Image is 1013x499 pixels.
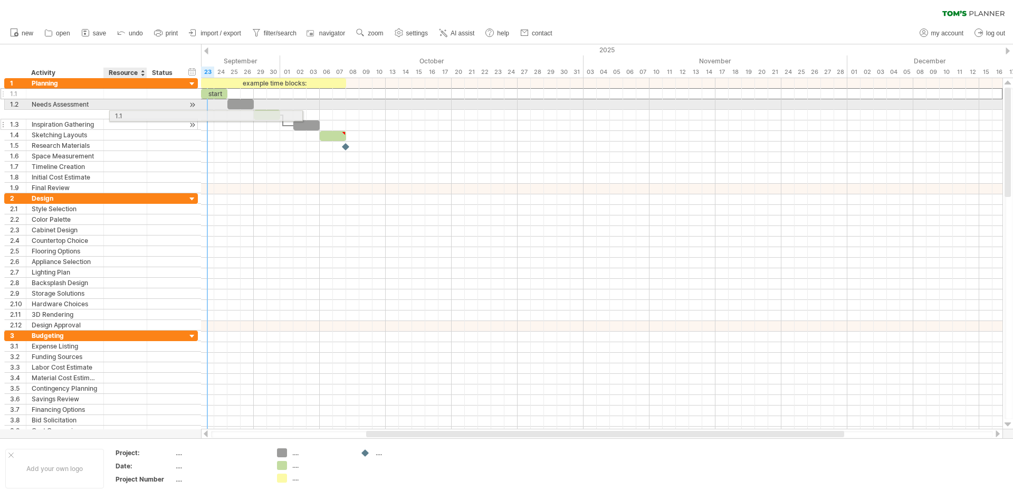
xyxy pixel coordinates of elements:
[31,68,98,78] div: Activity
[10,426,26,436] div: 3.9
[781,67,795,78] div: Monday, 24 November 2025
[623,67,636,78] div: Thursday, 6 November 2025
[32,320,98,330] div: Design Approval
[940,67,953,78] div: Wednesday, 10 December 2025
[187,119,197,130] div: scroll to activity
[346,67,359,78] div: Wednesday, 8 October 2025
[715,67,729,78] div: Monday, 17 November 2025
[151,26,181,40] a: print
[10,130,26,140] div: 1.4
[32,140,98,150] div: Research Materials
[10,383,26,393] div: 3.5
[491,67,504,78] div: Thursday, 23 October 2025
[689,67,702,78] div: Thursday, 13 November 2025
[729,67,742,78] div: Tuesday, 18 November 2025
[10,352,26,362] div: 3.2
[79,26,109,40] a: save
[32,151,98,161] div: Space Measurement
[292,461,350,470] div: ....
[10,246,26,256] div: 2.5
[254,67,267,78] div: Monday, 29 September 2025
[227,67,241,78] div: Thursday, 25 September 2025
[292,474,350,483] div: ....
[10,257,26,267] div: 2.6
[32,331,98,341] div: Budgeting
[56,30,70,37] span: open
[392,26,431,40] a: settings
[32,193,98,203] div: Design
[821,67,834,78] div: Thursday, 27 November 2025
[10,172,26,182] div: 1.8
[992,67,1006,78] div: Tuesday, 16 December 2025
[32,204,98,214] div: Style Selection
[399,67,412,78] div: Tuesday, 14 October 2025
[32,426,98,436] div: Cost Comparison
[116,462,174,470] div: Date:
[280,55,584,67] div: October 2025
[532,30,552,37] span: contact
[649,67,663,78] div: Monday, 10 November 2025
[570,67,584,78] div: Friday, 31 October 2025
[518,26,556,40] a: contact
[7,26,36,40] a: new
[861,67,874,78] div: Tuesday, 2 December 2025
[10,214,26,224] div: 2.2
[32,267,98,277] div: Lighting Plan
[465,67,478,78] div: Tuesday, 21 October 2025
[808,67,821,78] div: Wednesday, 26 November 2025
[10,299,26,309] div: 2.10
[114,26,146,40] a: undo
[201,78,346,88] div: example time blocks:
[280,67,293,78] div: Wednesday, 1 October 2025
[386,67,399,78] div: Monday, 13 October 2025
[353,26,386,40] a: zoom
[702,67,715,78] div: Friday, 14 November 2025
[32,383,98,393] div: Contingency Planning
[32,299,98,309] div: Hardware Choices
[10,119,26,129] div: 1.3
[186,26,244,40] a: import / export
[636,67,649,78] div: Friday, 7 November 2025
[22,30,33,37] span: new
[32,257,98,267] div: Appliance Selection
[187,99,197,110] div: scroll to activity
[10,162,26,172] div: 1.7
[5,449,104,488] div: Add your own logo
[931,30,963,37] span: my account
[176,448,264,457] div: ....
[116,448,174,457] div: Project:
[584,67,597,78] div: Monday, 3 November 2025
[116,475,174,484] div: Project Number
[10,341,26,351] div: 3.1
[32,394,98,404] div: Savings Review
[10,193,26,203] div: 2
[452,67,465,78] div: Monday, 20 October 2025
[267,67,280,78] div: Tuesday, 30 September 2025
[201,67,214,78] div: Tuesday, 23 September 2025
[10,415,26,425] div: 3.8
[293,67,307,78] div: Thursday, 2 October 2025
[986,30,1005,37] span: log out
[10,394,26,404] div: 3.6
[32,415,98,425] div: Bid Solicitation
[900,67,913,78] div: Friday, 5 December 2025
[518,67,531,78] div: Monday, 27 October 2025
[10,309,26,319] div: 2.11
[264,30,297,37] span: filter/search
[10,89,26,99] div: 1.1
[10,278,26,288] div: 2.8
[436,26,477,40] a: AI assist
[10,362,26,372] div: 3.3
[42,26,73,40] a: open
[32,99,98,109] div: Needs Assessment
[483,26,512,40] a: help
[979,67,992,78] div: Monday, 15 December 2025
[32,246,98,256] div: Flooring Options
[372,67,386,78] div: Friday, 10 October 2025
[32,341,98,351] div: Expense Listing
[531,67,544,78] div: Tuesday, 28 October 2025
[584,55,847,67] div: November 2025
[32,309,98,319] div: 3D Rendering
[406,30,428,37] span: settings
[241,67,254,78] div: Friday, 26 September 2025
